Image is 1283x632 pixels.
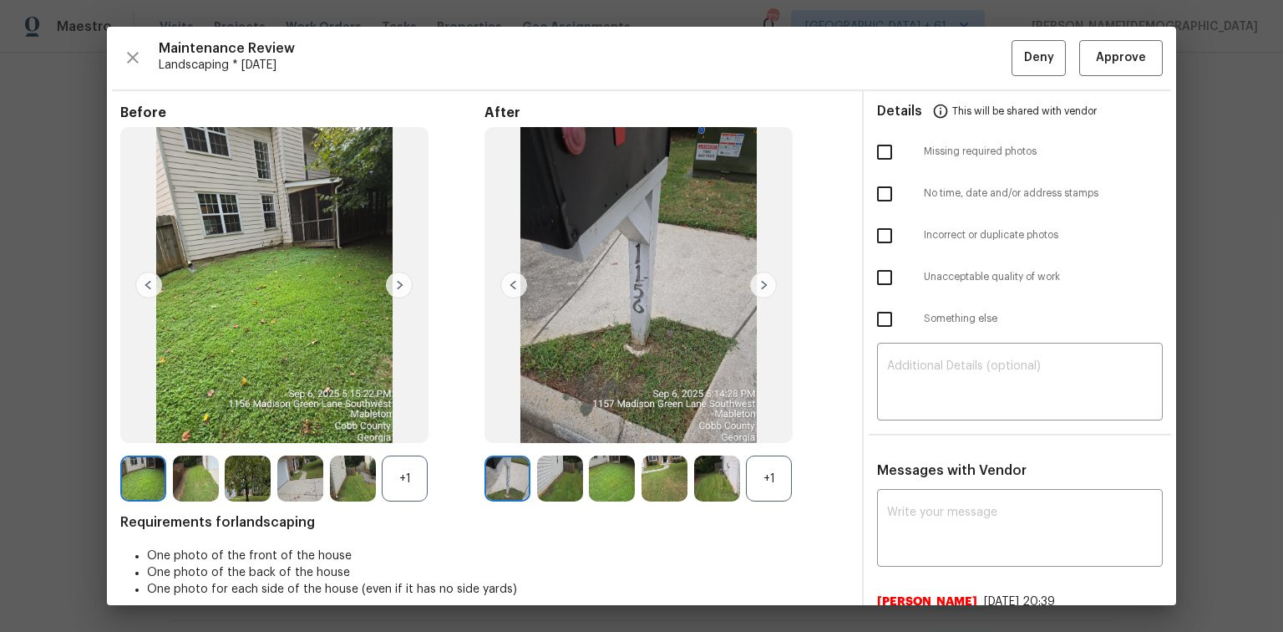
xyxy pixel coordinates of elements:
[159,40,1012,57] span: Maintenance Review
[746,456,792,502] div: +1
[484,104,849,121] span: After
[382,456,428,502] div: +1
[877,594,977,610] span: [PERSON_NAME]
[120,104,484,121] span: Before
[864,257,1176,298] div: Unacceptable quality of work
[924,270,1163,284] span: Unacceptable quality of work
[386,272,413,298] img: right-chevron-button-url
[864,215,1176,257] div: Incorrect or duplicate photos
[877,91,922,131] span: Details
[1024,48,1054,69] span: Deny
[864,173,1176,215] div: No time, date and/or address stamps
[1079,40,1163,76] button: Approve
[159,57,1012,74] span: Landscaping * [DATE]
[147,581,849,598] li: One photo for each side of the house (even if it has no side yards)
[500,272,527,298] img: left-chevron-button-url
[924,312,1163,326] span: Something else
[1096,48,1146,69] span: Approve
[924,186,1163,201] span: No time, date and/or address stamps
[924,228,1163,242] span: Incorrect or duplicate photos
[120,514,849,531] span: Requirements for landscaping
[864,298,1176,340] div: Something else
[135,272,162,298] img: left-chevron-button-url
[750,272,777,298] img: right-chevron-button-url
[147,564,849,581] li: One photo of the back of the house
[147,548,849,564] li: One photo of the front of the house
[877,464,1027,477] span: Messages with Vendor
[952,91,1097,131] span: This will be shared with vendor
[924,145,1163,159] span: Missing required photos
[984,596,1055,608] span: [DATE] 20:39
[1012,40,1066,76] button: Deny
[864,131,1176,173] div: Missing required photos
